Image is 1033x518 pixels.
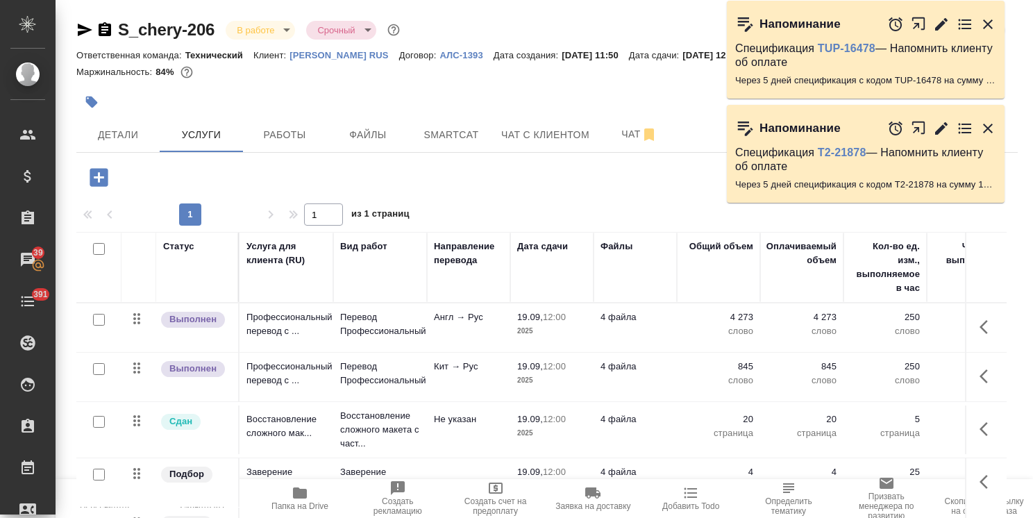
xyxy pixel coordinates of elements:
[850,465,920,479] p: 25
[96,22,113,38] button: Скопировать ссылку
[25,246,51,260] span: 39
[251,479,349,518] button: Папка на Drive
[850,324,920,338] p: слово
[434,360,503,374] p: Кит → Рус
[76,87,107,117] button: Добавить тэг
[517,374,587,387] p: 2025
[439,49,493,60] a: АЛС-1393
[517,414,543,424] p: 19.09,
[76,22,93,38] button: Скопировать ссылку для ЯМессенджера
[76,50,185,60] p: Ответственная команда:
[850,374,920,387] p: слово
[740,479,838,518] button: Определить тематику
[418,126,485,144] span: Smartcat
[850,412,920,426] p: 5
[185,50,253,60] p: Технический
[562,50,629,60] p: [DATE] 11:50
[543,467,566,477] p: 12:00
[289,49,399,60] a: [PERSON_NAME] RUS
[351,206,410,226] span: из 1 страниц
[684,324,753,338] p: слово
[169,312,217,326] p: Выполнен
[226,21,295,40] div: В работе
[434,412,503,426] p: Не указан
[543,414,566,424] p: 12:00
[934,240,1003,267] div: Часов на выполнение
[933,120,950,137] button: Редактировать
[684,412,753,426] p: 20
[601,310,670,324] p: 4 файла
[682,50,750,60] p: [DATE] 12:00
[850,310,920,324] p: 250
[850,240,920,295] div: Кол-во ед. изм., выполняемое в час
[313,24,359,36] button: Срочный
[735,178,996,192] p: Через 5 дней спецификация с кодом Т2-21878 на сумму 14508 RUB будет просрочена
[340,465,420,493] p: Заверение печатью компании
[156,67,177,77] p: 84%
[684,360,753,374] p: 845
[927,406,1010,454] td: 4
[980,120,996,137] button: Закрыть
[641,126,657,143] svg: Отписаться
[246,310,326,338] p: Профессиональный перевод с ...
[517,361,543,371] p: 19.09,
[684,310,753,324] p: 4 273
[943,496,1025,516] span: Скопировать ссылку на оценку заказа
[957,16,973,33] button: Перейти в todo
[348,479,446,518] button: Создать рекламацию
[971,360,1005,393] button: Показать кнопки
[767,324,837,338] p: слово
[759,122,841,135] p: Напоминание
[850,360,920,374] p: 250
[818,42,875,54] a: TUP-16478
[911,9,927,39] button: Открыть в новой вкладке
[767,310,837,324] p: 4 273
[887,16,904,33] button: Отложить
[434,310,503,324] p: Англ → Рус
[629,50,682,60] p: Дата сдачи:
[517,312,543,322] p: 19.09,
[555,501,630,511] span: Заявка на доставку
[767,360,837,374] p: 845
[306,21,376,40] div: В работе
[168,126,235,144] span: Услуги
[494,50,562,60] p: Дата создания:
[767,426,837,440] p: страница
[601,240,632,253] div: Файлы
[517,467,543,477] p: 19.09,
[335,126,401,144] span: Файлы
[759,17,841,31] p: Напоминание
[340,360,420,387] p: Перевод Профессиональный
[3,284,52,319] a: 391
[163,240,194,253] div: Статус
[642,479,740,518] button: Добавить Todo
[601,360,670,374] p: 4 файла
[3,242,52,277] a: 39
[439,50,493,60] p: АЛС-1393
[118,20,215,39] a: S_chery-206
[501,126,589,144] span: Чат с клиентом
[56,479,153,518] button: Пересчитать
[818,147,866,158] a: Т2-21878
[233,24,278,36] button: В работе
[767,465,837,479] p: 4
[850,426,920,440] p: страница
[911,113,927,143] button: Открыть в новой вкладке
[289,50,399,60] p: [PERSON_NAME] RUS
[887,120,904,137] button: Отложить
[340,240,387,253] div: Вид работ
[980,16,996,33] button: Закрыть
[971,412,1005,446] button: Показать кнопки
[517,426,587,440] p: 2025
[837,479,935,518] button: Призвать менеджера по развитию
[735,74,996,87] p: Через 5 дней спецификация с кодом TUP-16478 на сумму 323256 RUB будет просрочена
[446,479,544,518] button: Создать счет на предоплату
[543,312,566,322] p: 12:00
[927,458,1010,507] td: 0.16
[340,310,420,338] p: Перевод Профессиональный
[957,120,973,137] button: Перейти в todo
[251,126,318,144] span: Работы
[340,409,420,451] p: Восстановление сложного макета с част...
[684,465,753,479] p: 4
[246,465,326,493] p: Заверение печатью компании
